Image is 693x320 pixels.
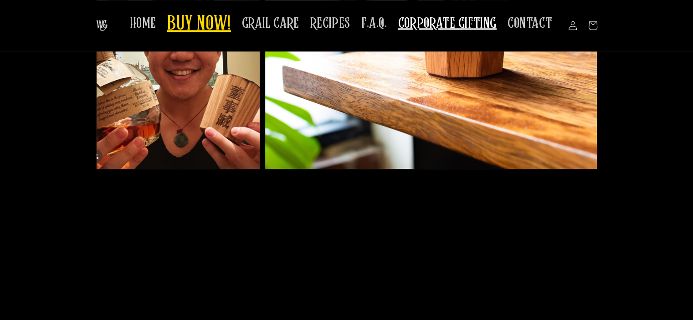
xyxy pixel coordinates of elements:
[124,9,162,38] a: HOME
[361,15,387,32] span: F.A.Q.
[130,15,156,32] span: HOME
[502,9,558,38] a: CONTACT
[508,15,552,32] span: CONTACT
[96,20,108,31] img: The Whiskey Grail
[167,12,231,37] span: BUY NOW!
[398,15,497,32] span: CORPORATE GIFTING
[236,9,305,38] a: GRAIL CARE
[393,9,502,38] a: CORPORATE GIFTING
[310,15,350,32] span: RECIPES
[305,9,356,38] a: RECIPES
[356,9,393,38] a: F.A.Q.
[162,6,236,42] a: BUY NOW!
[242,15,299,32] span: GRAIL CARE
